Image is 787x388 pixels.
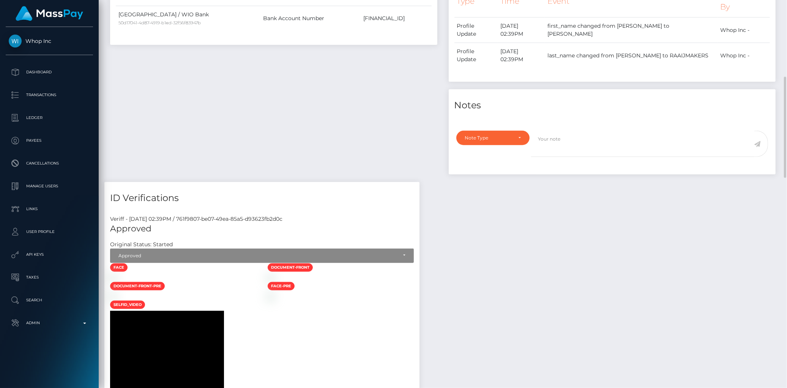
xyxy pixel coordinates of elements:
[110,301,145,309] span: selfid_video
[9,35,22,48] img: Whop Inc
[361,6,432,31] td: [FINANCIAL_ID]
[6,131,93,150] a: Payees
[718,17,770,43] td: Whop Inc -
[545,17,718,43] td: first_name changed from [PERSON_NAME] to [PERSON_NAME]
[6,222,93,241] a: User Profile
[268,275,274,281] img: 09f7cd95-22db-4838-a4e4-903f117c95d2
[104,215,420,223] div: Veriff - [DATE] 02:39PM / 761f9807-be07-49ea-85a5-d93623fb2d0c
[110,275,116,281] img: 0c5b029e-cd6c-4adf-866f-a19e7aeac9be
[6,38,93,44] span: Whop Inc
[9,249,90,260] p: API Keys
[9,317,90,329] p: Admin
[6,63,93,82] a: Dashboard
[9,158,90,169] p: Cancellations
[465,135,513,141] div: Note Type
[9,181,90,192] p: Manage Users
[268,263,313,272] span: document-front
[545,43,718,68] td: last_name changed from [PERSON_NAME] to RAAIJMAKERS
[110,282,165,290] span: document-front-pre
[116,6,260,31] td: [GEOGRAPHIC_DATA] / WIO Bank
[6,291,93,310] a: Search
[9,272,90,283] p: Taxes
[6,108,93,127] a: Ledger
[110,223,414,235] h5: Approved
[110,241,173,248] h7: Original Status: Started
[454,99,770,112] h4: Notes
[9,295,90,306] p: Search
[6,314,93,333] a: Admin
[118,20,201,25] small: 50d17041-4d87-4919-b1ed-32f56f83947b
[9,67,90,78] p: Dashboard
[9,135,90,146] p: Payees
[498,43,545,68] td: [DATE] 02:39PM
[16,6,83,21] img: MassPay Logo
[6,154,93,173] a: Cancellations
[110,293,116,299] img: 0fbe8197-0757-4dee-9394-69f6edd812de
[268,293,274,299] img: aa170161-daf3-4c7b-85f7-4b4d924fca83
[110,192,414,205] h4: ID Verifications
[454,43,498,68] td: Profile Update
[6,245,93,264] a: API Keys
[498,17,545,43] td: [DATE] 02:39PM
[718,43,770,68] td: Whop Inc -
[6,86,93,105] a: Transactions
[268,282,295,290] span: face-pre
[456,131,530,145] button: Note Type
[110,249,414,263] button: Approved
[9,112,90,124] p: Ledger
[6,268,93,287] a: Taxes
[9,89,90,101] p: Transactions
[110,263,128,272] span: face
[9,226,90,238] p: User Profile
[118,253,397,259] div: Approved
[6,200,93,219] a: Links
[260,6,361,31] td: Bank Account Number
[9,203,90,215] p: Links
[6,177,93,196] a: Manage Users
[454,17,498,43] td: Profile Update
